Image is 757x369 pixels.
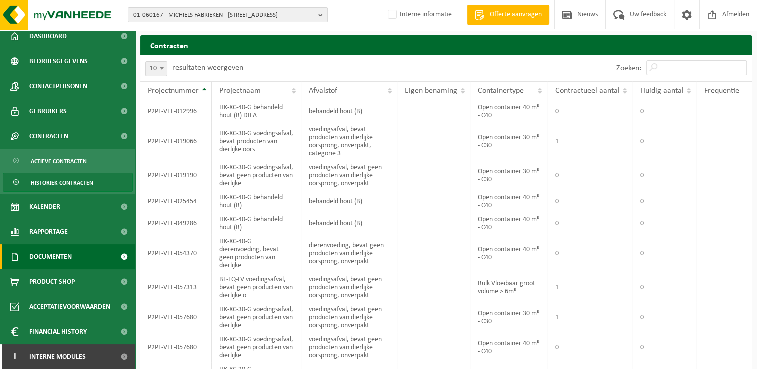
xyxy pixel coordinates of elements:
[632,302,696,332] td: 0
[29,74,87,99] span: Contactpersonen
[470,302,547,332] td: Open container 30 m³ - C30
[616,64,641,72] label: Zoeken:
[301,100,397,122] td: behandeld hout (B)
[632,100,696,122] td: 0
[547,190,632,212] td: 0
[470,212,547,234] td: Open container 40 m³ - C40
[405,87,457,95] span: Eigen benaming
[547,212,632,234] td: 0
[301,332,397,362] td: voedingsafval, bevat geen producten van dierlijke oorsprong, onverpakt
[470,160,547,190] td: Open container 30 m³ - C30
[140,100,212,122] td: P2PL-VEL-012996
[547,302,632,332] td: 1
[29,194,60,219] span: Kalender
[547,332,632,362] td: 0
[632,272,696,302] td: 0
[29,49,88,74] span: Bedrijfsgegevens
[478,87,524,95] span: Containertype
[301,302,397,332] td: voedingsafval, bevat geen producten van dierlijke oorsprong, onverpakt
[487,10,544,20] span: Offerte aanvragen
[146,62,167,76] span: 10
[29,124,68,149] span: Contracten
[547,100,632,122] td: 0
[140,160,212,190] td: P2PL-VEL-019190
[172,64,243,72] label: resultaten weergeven
[212,212,301,234] td: HK-XC-40-G behandeld hout (B)
[470,234,547,272] td: Open container 40 m³ - C40
[632,212,696,234] td: 0
[467,5,549,25] a: Offerte aanvragen
[140,234,212,272] td: P2PL-VEL-054370
[31,173,93,192] span: Historiek contracten
[632,122,696,160] td: 0
[212,100,301,122] td: HK-XC-40-G behandeld hout (B) DILA
[128,7,328,22] button: 01-060167 - MICHIELS FABRIEKEN - [STREET_ADDRESS]
[301,272,397,302] td: voedingsafval, bevat geen producten van dierlijke oorsprong, onverpakt
[140,212,212,234] td: P2PL-VEL-049286
[547,160,632,190] td: 0
[29,219,68,244] span: Rapportage
[31,152,87,171] span: Actieve contracten
[148,87,199,95] span: Projectnummer
[555,87,619,95] span: Contractueel aantal
[140,332,212,362] td: P2PL-VEL-057680
[632,332,696,362] td: 0
[29,244,72,269] span: Documenten
[140,272,212,302] td: P2PL-VEL-057313
[212,160,301,190] td: HK-XC-30-G voedingsafval, bevat geen producten van dierlijke
[470,332,547,362] td: Open container 40 m³ - C40
[140,35,752,55] h2: Contracten
[140,190,212,212] td: P2PL-VEL-025454
[29,319,87,344] span: Financial History
[309,87,337,95] span: Afvalstof
[470,190,547,212] td: Open container 40 m³ - C40
[632,160,696,190] td: 0
[470,100,547,122] td: Open container 40 m³ - C40
[3,173,133,192] a: Historiek contracten
[3,151,133,170] a: Actieve contracten
[29,294,110,319] span: Acceptatievoorwaarden
[212,272,301,302] td: BL-LQ-LV voedingsafval, bevat geen producten van dierlijke o
[212,234,301,272] td: HK-XC-40-G dierenvoeding, bevat geen producten van dierlijke
[640,87,683,95] span: Huidig aantal
[145,61,167,76] span: 10
[212,332,301,362] td: HK-XC-30-G voedingsafval, bevat geen producten van dierlijke
[632,190,696,212] td: 0
[632,234,696,272] td: 0
[140,302,212,332] td: P2PL-VEL-057680
[470,272,547,302] td: Bulk Vloeibaar groot volume > 6m³
[212,122,301,160] td: HK-XC-30-G voedingsafval, bevat producten van dierlijke oors
[301,234,397,272] td: dierenvoeding, bevat geen producten van dierlijke oorsprong, onverpakt
[301,190,397,212] td: behandeld hout (B)
[704,87,739,95] span: Frequentie
[140,122,212,160] td: P2PL-VEL-019066
[212,190,301,212] td: HK-XC-40-G behandeld hout (B)
[29,24,67,49] span: Dashboard
[470,122,547,160] td: Open container 30 m³ - C30
[133,8,314,23] span: 01-060167 - MICHIELS FABRIEKEN - [STREET_ADDRESS]
[547,234,632,272] td: 0
[219,87,261,95] span: Projectnaam
[547,122,632,160] td: 1
[29,99,67,124] span: Gebruikers
[547,272,632,302] td: 1
[301,160,397,190] td: voedingsafval, bevat geen producten van dierlijke oorsprong, onverpakt
[29,269,75,294] span: Product Shop
[301,212,397,234] td: behandeld hout (B)
[386,7,452,22] label: Interne informatie
[212,302,301,332] td: HK-XC-30-G voedingsafval, bevat geen producten van dierlijke
[301,122,397,160] td: voedingsafval, bevat producten van dierlijke oorsprong, onverpakt, categorie 3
